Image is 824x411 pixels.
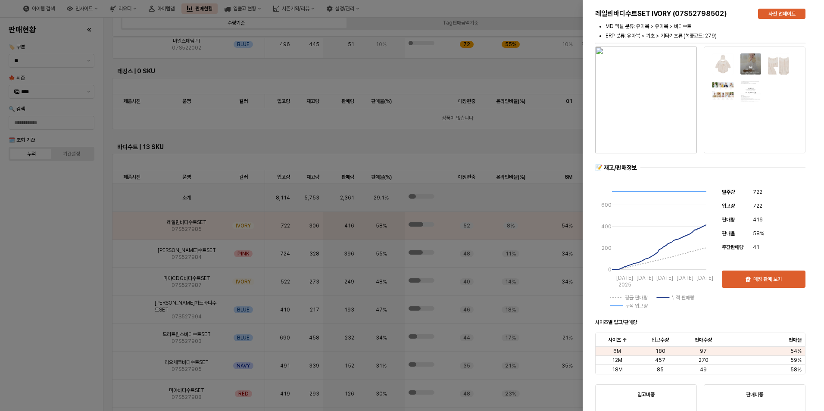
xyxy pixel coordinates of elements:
span: 18M [612,366,623,373]
span: 85 [657,366,664,373]
button: 매장 판매 보기 [722,271,805,288]
span: 59% [790,357,802,364]
button: 사진 업데이트 [758,9,805,19]
span: 판매량 [722,217,735,223]
span: 입고량 [722,203,735,209]
span: 270 [699,357,709,364]
span: 판매율 [722,230,735,237]
li: MD 엑셀 분류: 유아복 > 유아복 > 바디수트 [606,22,805,30]
span: 발주량 [722,189,735,195]
span: 12M [612,357,622,364]
strong: 입고비중 [637,392,655,398]
span: 입고수량 [652,336,669,343]
span: 사이즈 [608,336,621,343]
span: 6M [613,348,621,355]
span: 41 [753,243,759,252]
span: 54% [790,348,802,355]
strong: 사이즈별 입고/판매량 [595,319,637,325]
span: 49 [700,366,707,373]
span: 판매율 [789,336,802,343]
span: 주간판매량 [722,244,743,250]
span: 416 [753,215,763,224]
span: 58% [790,366,802,373]
p: 사진 업데이트 [768,10,796,17]
li: ERP 분류: 유아복 > 기초 > 기타기초류 (복종코드: 279) [606,32,805,40]
span: 722 [753,202,762,210]
p: 매장 판매 보기 [753,276,782,283]
span: 457 [655,357,665,364]
span: 180 [655,348,665,355]
strong: 판매비중 [746,392,763,398]
div: 📝 재고/판매정보 [595,164,637,172]
span: 판매수량 [695,336,712,343]
h5: 레일린바디수트SET IVORY (07S52798502) [595,9,751,18]
span: 97 [700,348,707,355]
span: 58% [753,229,764,238]
span: 722 [753,188,762,196]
